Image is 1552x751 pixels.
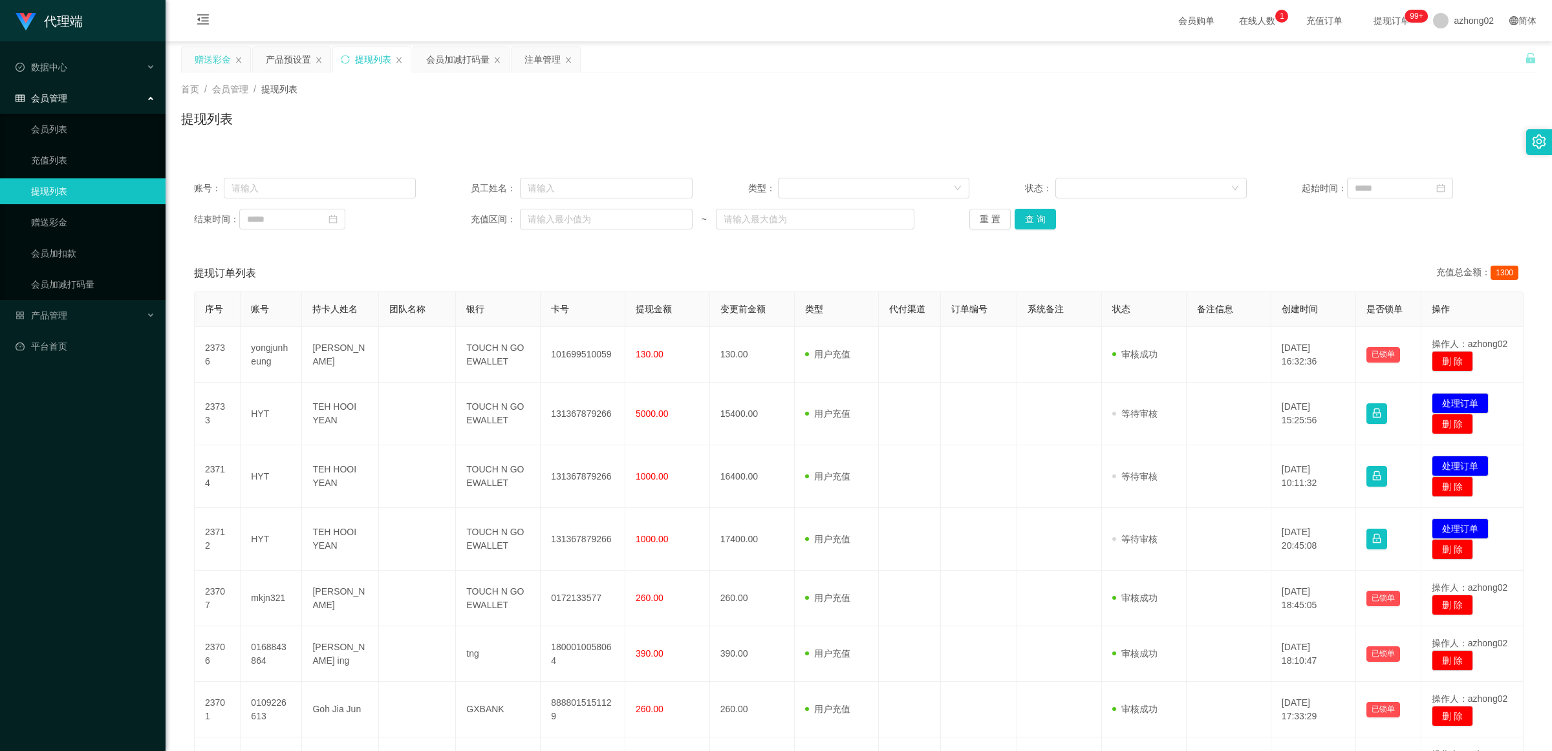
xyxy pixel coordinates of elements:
[805,704,850,714] span: 用户充值
[1366,403,1387,424] button: 图标: lock
[1432,456,1489,476] button: 处理订单
[636,534,669,544] span: 1000.00
[636,471,669,481] span: 1000.00
[1280,10,1284,23] p: 1
[31,271,155,297] a: 会员加减打码量
[693,213,716,226] span: ~
[805,408,850,419] span: 用户充值
[1112,304,1130,314] span: 状态
[31,209,155,235] a: 赠送彩金
[1271,571,1356,626] td: [DATE] 18:45:05
[329,215,338,224] i: 图标: calendar
[1432,351,1473,372] button: 删 除
[541,571,625,626] td: 0172133577
[195,383,241,445] td: 23733
[456,626,541,682] td: tng
[1112,648,1158,659] span: 审核成功
[456,383,541,445] td: TOUCH N GO EWALLET
[194,213,239,226] span: 结束时间：
[1432,693,1508,704] span: 操作人：azhong02
[302,508,379,571] td: TEH HOOI YEAN
[302,571,379,626] td: [PERSON_NAME]
[636,349,663,359] span: 130.00
[31,116,155,142] a: 会员列表
[195,682,241,737] td: 23701
[315,56,323,64] i: 图标: close
[710,327,795,383] td: 130.00
[16,63,25,72] i: 图标: check-circle-o
[805,593,850,603] span: 用户充值
[456,508,541,571] td: TOUCH N GO EWALLET
[636,304,672,314] span: 提现金额
[748,182,779,195] span: 类型：
[1525,52,1536,64] i: 图标: unlock
[1432,476,1473,497] button: 删 除
[1275,10,1288,23] sup: 1
[520,178,693,198] input: 请输入
[395,56,403,64] i: 图标: close
[541,383,625,445] td: 131367879266
[1432,518,1489,539] button: 处理订单
[636,648,663,659] span: 390.00
[805,534,850,544] span: 用户充值
[541,626,625,682] td: 1800010058064
[1436,184,1445,193] i: 图标: calendar
[541,327,625,383] td: 101699510059
[241,682,302,737] td: 0109226613
[1491,266,1518,280] span: 1300
[31,147,155,173] a: 充值列表
[16,93,67,103] span: 会员管理
[235,56,242,64] i: 图标: close
[520,209,693,229] input: 请输入最小值为
[16,62,67,72] span: 数据中心
[1432,638,1508,648] span: 操作人：azhong02
[541,445,625,508] td: 131367879266
[1366,591,1400,606] button: 已锁单
[636,704,663,714] span: 260.00
[456,682,541,737] td: GXBANK
[1367,16,1416,25] span: 提现订单
[1432,339,1508,349] span: 操作人：azhong02
[1112,593,1158,603] span: 审核成功
[212,84,248,94] span: 会员管理
[181,109,233,129] h1: 提现列表
[1112,471,1158,481] span: 等待审核
[1271,383,1356,445] td: [DATE] 15:25:56
[31,178,155,204] a: 提现列表
[889,304,925,314] span: 代付渠道
[716,209,914,229] input: 请输入最大值为
[251,304,269,314] span: 账号
[969,209,1011,229] button: 重 置
[1302,182,1347,195] span: 起始时间：
[16,13,36,31] img: logo.9652507e.png
[241,445,302,508] td: HYT
[1432,414,1473,434] button: 删 除
[16,16,83,26] a: 代理端
[1271,626,1356,682] td: [DATE] 18:10:47
[805,471,850,481] span: 用户充值
[710,445,795,508] td: 16400.00
[1432,304,1450,314] span: 操作
[1028,304,1064,314] span: 系统备注
[16,94,25,103] i: 图标: table
[16,311,25,320] i: 图标: appstore-o
[805,648,850,659] span: 用户充值
[710,508,795,571] td: 17400.00
[44,1,83,42] h1: 代理端
[194,182,224,195] span: 账号：
[241,571,302,626] td: mkjn321
[493,56,501,64] i: 图标: close
[241,626,302,682] td: 0168843864
[1366,304,1403,314] span: 是否锁单
[951,304,987,314] span: 订单编号
[541,508,625,571] td: 131367879266
[181,84,199,94] span: 首页
[266,47,311,72] div: 产品预设置
[195,571,241,626] td: 23707
[1112,349,1158,359] span: 审核成功
[524,47,561,72] div: 注单管理
[302,682,379,737] td: Goh Jia Jun
[1366,466,1387,487] button: 图标: lock
[253,84,256,94] span: /
[302,383,379,445] td: TEH HOOI YEAN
